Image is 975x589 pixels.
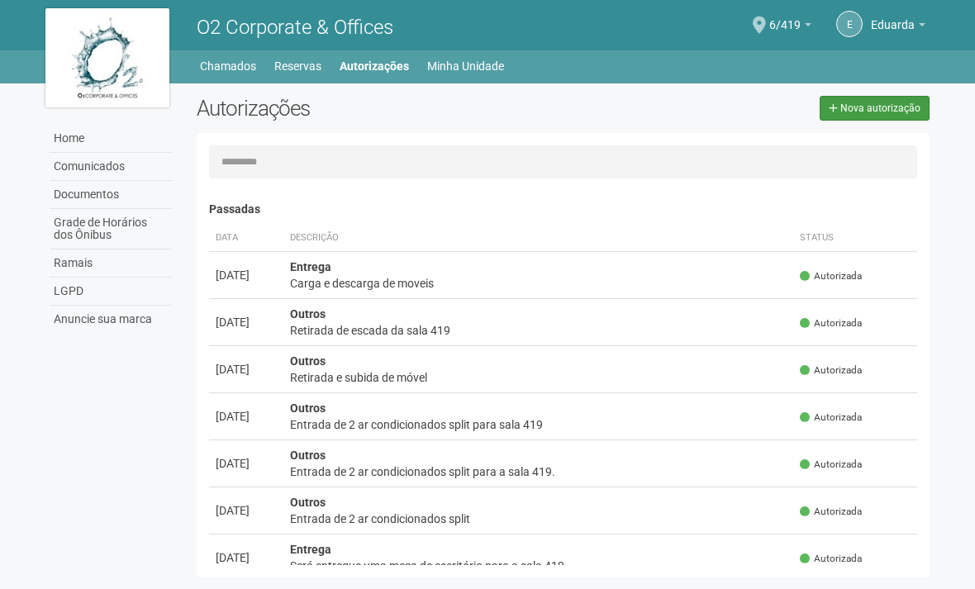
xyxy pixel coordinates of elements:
[216,408,277,425] div: [DATE]
[50,153,172,181] a: Comunicados
[50,125,172,153] a: Home
[209,203,917,216] h4: Passadas
[209,225,283,252] th: Data
[50,249,172,278] a: Ramais
[820,96,930,121] a: Nova autorização
[800,411,862,425] span: Autorizada
[871,21,925,34] a: Eduarda
[200,55,256,78] a: Chamados
[290,260,331,273] strong: Entrega
[290,449,326,462] strong: Outros
[769,21,811,34] a: 6/419
[290,354,326,368] strong: Outros
[793,225,917,252] th: Status
[290,558,787,574] div: Será entregue uma mesa de escritório para a sala 419.
[840,102,920,114] span: Nova autorização
[290,463,787,480] div: Entrada de 2 ar condicionados split para a sala 419.
[871,2,915,31] span: Eduarda
[800,458,862,472] span: Autorizada
[216,314,277,330] div: [DATE]
[50,278,172,306] a: LGPD
[45,8,169,107] img: logo.jpg
[290,322,787,339] div: Retirada de escada da sala 419
[800,505,862,519] span: Autorizada
[50,209,172,249] a: Grade de Horários dos Ônibus
[216,549,277,566] div: [DATE]
[290,511,787,527] div: Entrada de 2 ar condicionados split
[769,2,801,31] span: 6/419
[216,267,277,283] div: [DATE]
[290,496,326,509] strong: Outros
[283,225,793,252] th: Descrição
[216,361,277,378] div: [DATE]
[290,416,787,433] div: Entrada de 2 ar condicionados split para sala 419
[197,16,393,39] span: O2 Corporate & Offices
[800,316,862,330] span: Autorizada
[800,269,862,283] span: Autorizada
[290,307,326,321] strong: Outros
[290,543,331,556] strong: Entrega
[800,363,862,378] span: Autorizada
[274,55,321,78] a: Reservas
[197,96,550,121] h2: Autorizações
[800,552,862,566] span: Autorizada
[216,502,277,519] div: [DATE]
[427,55,504,78] a: Minha Unidade
[290,401,326,415] strong: Outros
[290,369,787,386] div: Retirada e subida de móvel
[216,455,277,472] div: [DATE]
[50,181,172,209] a: Documentos
[340,55,409,78] a: Autorizações
[836,11,863,37] a: E
[290,275,787,292] div: Carga e descarga de moveis
[50,306,172,333] a: Anuncie sua marca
